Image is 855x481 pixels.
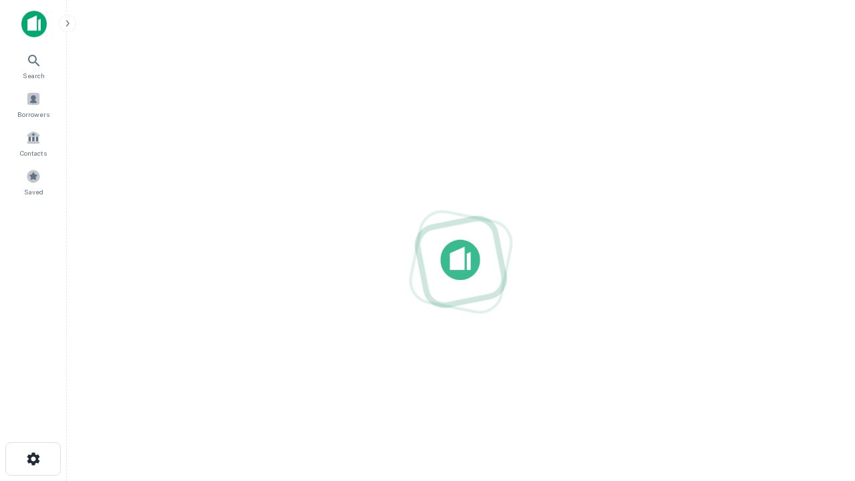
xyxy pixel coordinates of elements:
a: Saved [4,164,63,200]
a: Borrowers [4,86,63,122]
span: Borrowers [17,109,49,120]
a: Contacts [4,125,63,161]
iframe: Chat Widget [788,331,855,395]
span: Contacts [20,148,47,158]
a: Search [4,47,63,84]
span: Saved [24,186,43,197]
span: Search [23,70,45,81]
img: capitalize-icon.png [21,11,47,37]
